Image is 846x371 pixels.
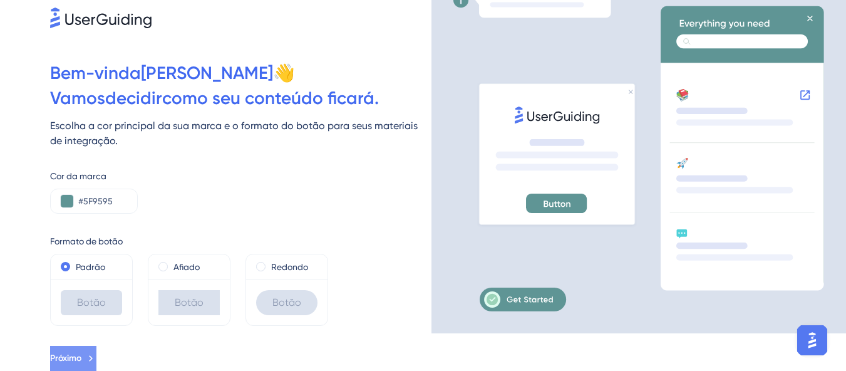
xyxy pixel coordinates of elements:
[273,63,295,83] font: 👋
[76,262,105,272] font: Padrão
[271,262,308,272] font: Redondo
[50,88,105,108] font: Vamos
[50,63,141,83] font: Bem-vinda
[105,88,162,108] font: decidir
[173,262,200,272] font: Afiado
[141,63,273,83] font: [PERSON_NAME]
[50,171,106,181] font: Cor da marca
[77,296,106,308] font: Botão
[50,353,81,363] font: Próximo
[50,346,96,371] button: Próximo
[793,321,831,359] iframe: Iniciador do Assistente de IA do UserGuiding
[175,296,204,308] font: Botão
[162,88,379,108] font: como seu conteúdo ficará.
[50,120,418,147] font: Escolha a cor principal da sua marca e o formato do botão para seus materiais de integração.
[50,236,123,246] font: Formato de botão
[272,296,301,308] font: Botão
